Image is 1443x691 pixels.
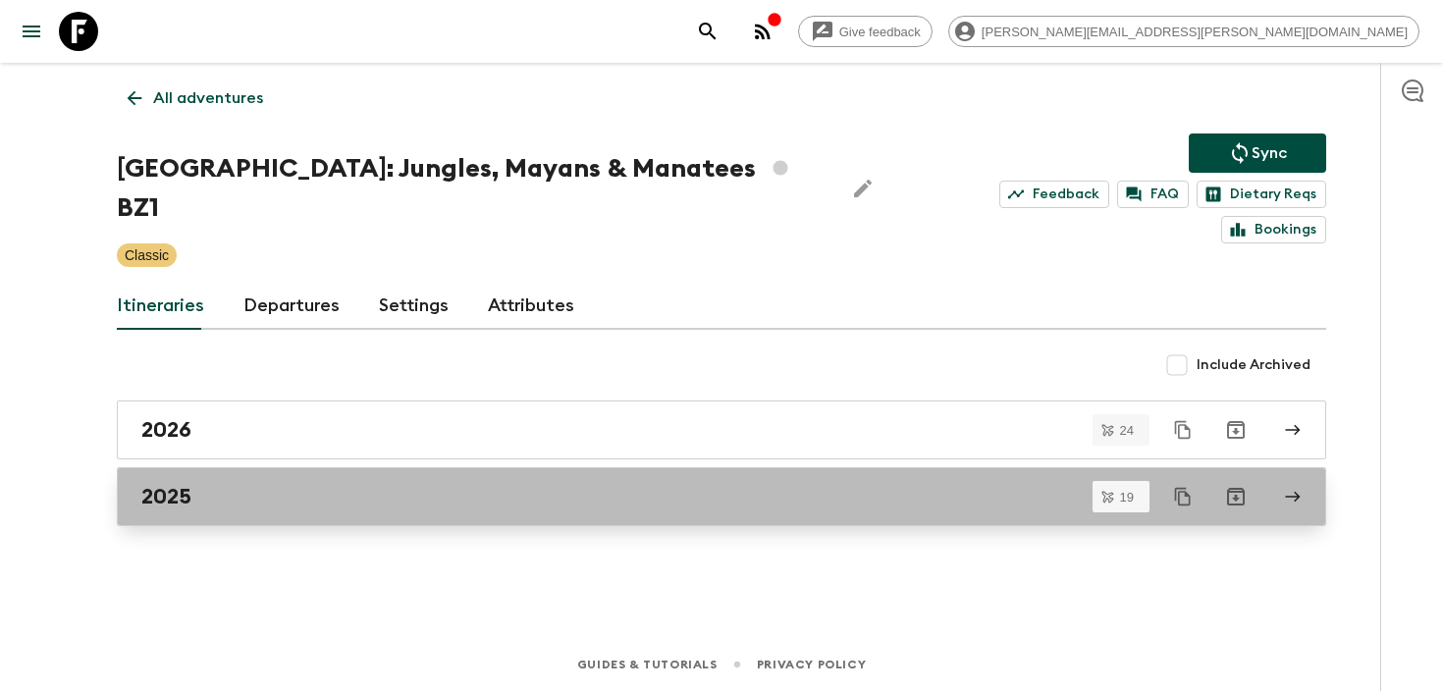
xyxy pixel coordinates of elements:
[117,467,1326,526] a: 2025
[379,283,449,330] a: Settings
[1108,491,1146,504] span: 19
[1252,141,1287,165] p: Sync
[971,25,1418,39] span: [PERSON_NAME][EMAIL_ADDRESS][PERSON_NAME][DOMAIN_NAME]
[141,417,191,443] h2: 2026
[117,149,828,228] h1: [GEOGRAPHIC_DATA]: Jungles, Mayans & Manatees BZ1
[12,12,51,51] button: menu
[798,16,933,47] a: Give feedback
[117,79,274,118] a: All adventures
[1117,181,1189,208] a: FAQ
[153,86,263,110] p: All adventures
[1165,479,1201,514] button: Duplicate
[688,12,727,51] button: search adventures
[999,181,1109,208] a: Feedback
[948,16,1419,47] div: [PERSON_NAME][EMAIL_ADDRESS][PERSON_NAME][DOMAIN_NAME]
[1221,216,1326,243] a: Bookings
[1216,410,1256,450] button: Archive
[488,283,574,330] a: Attributes
[141,484,191,509] h2: 2025
[1197,355,1310,375] span: Include Archived
[125,245,169,265] p: Classic
[1197,181,1326,208] a: Dietary Reqs
[828,25,932,39] span: Give feedback
[757,654,866,675] a: Privacy Policy
[1216,477,1256,516] button: Archive
[1108,424,1146,437] span: 24
[117,283,204,330] a: Itineraries
[117,400,1326,459] a: 2026
[1165,412,1201,448] button: Duplicate
[843,149,882,228] button: Edit Adventure Title
[577,654,718,675] a: Guides & Tutorials
[243,283,340,330] a: Departures
[1189,133,1326,173] button: Sync adventure departures to the booking engine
